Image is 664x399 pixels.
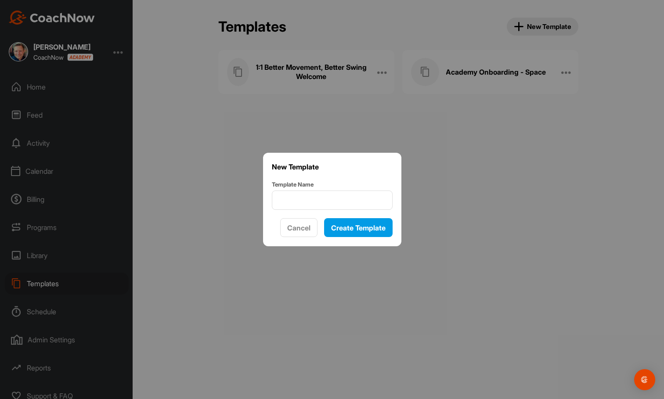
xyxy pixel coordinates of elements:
[634,369,655,390] div: Open Intercom Messenger
[272,180,393,189] label: Template Name
[331,223,386,232] span: Create Template
[280,218,318,237] button: Cancel
[287,223,310,232] span: Cancel
[272,162,393,172] p: New Template
[324,218,393,237] button: Create Template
